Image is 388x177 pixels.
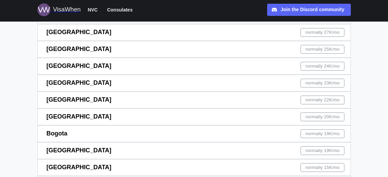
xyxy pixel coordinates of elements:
img: Logo for VisaWhen [37,3,50,16]
a: Join the Discord community [267,4,351,16]
span: normally 15K /mo [306,163,340,172]
span: normally 19K /mo [306,130,340,138]
span: normally 19K /mo [306,147,340,155]
a: [GEOGRAPHIC_DATA]normally 25K/mo [37,41,351,58]
span: normally 23K /mo [306,79,340,87]
a: [GEOGRAPHIC_DATA]normally 20K/mo [37,108,351,125]
a: [GEOGRAPHIC_DATA]normally 24K/mo [37,58,351,75]
span: [GEOGRAPHIC_DATA] [47,79,111,86]
span: normally 22K /mo [306,96,340,104]
a: [GEOGRAPHIC_DATA]normally 19K/mo [37,142,351,159]
div: VisaWhen [53,5,81,15]
a: [GEOGRAPHIC_DATA]normally 15K/mo [37,159,351,176]
span: normally 27K /mo [306,28,340,36]
span: Bogota [47,130,68,137]
span: [GEOGRAPHIC_DATA] [47,147,111,154]
span: [GEOGRAPHIC_DATA] [47,113,111,120]
button: NVC [85,5,101,14]
span: normally 25K /mo [306,45,340,53]
a: Logo for VisaWhen VisaWhen [37,3,81,16]
span: NVC [88,6,98,14]
div: Join the Discord community [281,6,344,14]
span: [GEOGRAPHIC_DATA] [47,164,111,171]
a: Bogotanormally 19K/mo [37,125,351,142]
a: [GEOGRAPHIC_DATA]normally 22K/mo [37,92,351,108]
span: [GEOGRAPHIC_DATA] [47,29,111,35]
span: normally 20K /mo [306,113,340,121]
a: [GEOGRAPHIC_DATA]normally 23K/mo [37,75,351,92]
span: [GEOGRAPHIC_DATA] [47,62,111,69]
span: [GEOGRAPHIC_DATA] [47,46,111,52]
span: Consulates [107,6,132,14]
button: Consulates [104,5,135,14]
a: [GEOGRAPHIC_DATA]normally 27K/mo [37,24,351,41]
span: [GEOGRAPHIC_DATA] [47,96,111,103]
span: normally 24K /mo [306,62,340,70]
